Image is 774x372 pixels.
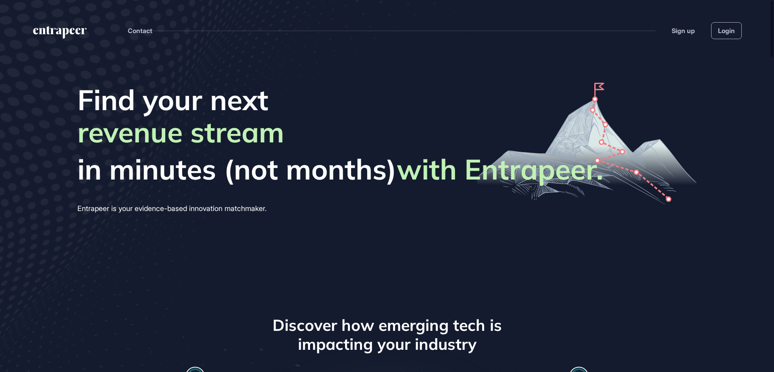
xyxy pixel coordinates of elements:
[77,115,284,152] span: revenue stream
[185,335,589,354] h3: impacting your industry
[77,152,603,186] span: in minutes (not months)
[77,202,603,215] div: Entrapeer is your evidence-based innovation matchmaker.
[711,22,742,39] a: Login
[128,25,152,36] button: Contact
[397,151,603,187] strong: with Entrapeer.
[672,26,695,36] a: Sign up
[77,83,603,117] span: Find your next
[185,316,589,335] h3: Discover how emerging tech is
[32,26,87,42] a: entrapeer-logo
